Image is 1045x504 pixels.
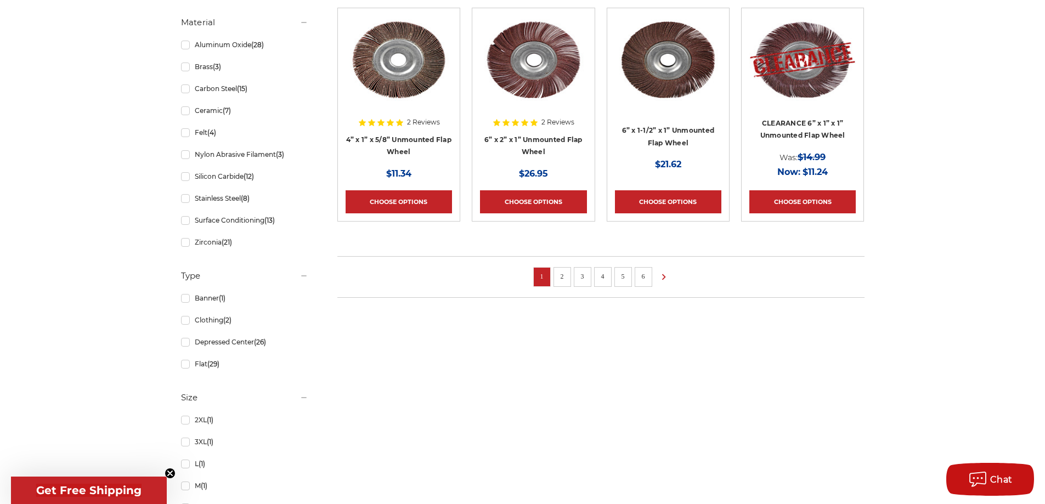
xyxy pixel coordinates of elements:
a: 3 [577,270,588,282]
a: Choose Options [346,190,452,213]
span: (8) [241,194,250,202]
a: Brass [181,57,308,76]
a: 5 [618,270,629,282]
a: Choose Options [615,190,721,213]
span: $26.95 [519,168,548,179]
a: L [181,454,308,473]
a: Surface Conditioning [181,211,308,230]
span: (1) [207,416,213,424]
a: Clothing [181,310,308,330]
span: (21) [222,238,232,246]
span: $21.62 [655,159,681,169]
a: 2XL [181,410,308,429]
a: 6" x 1.5" x 1" unmounted flap wheel [615,16,721,156]
a: Aluminum Oxide [181,35,308,54]
a: 4 [597,270,608,282]
a: Carbon Steel [181,79,308,98]
a: Nylon Abrasive Filament [181,145,308,164]
span: (1) [219,294,225,302]
span: (2) [223,316,231,324]
span: $11.34 [386,168,411,179]
h5: Material [181,16,308,29]
a: Choose Options [749,190,856,213]
a: Banner [181,288,308,308]
div: Get Free ShippingClose teaser [11,477,167,504]
a: Choose Options [480,190,586,213]
span: (3) [276,150,284,158]
a: Silicon Carbide [181,167,308,186]
div: Was: [749,150,856,165]
span: (28) [251,41,264,49]
span: $14.99 [798,152,826,162]
a: 1 [536,270,547,282]
h5: Type [181,269,308,282]
img: 6" x 1.5" x 1" unmounted flap wheel [615,16,721,104]
a: CLEARANCE 6” x 1” x 1” Unmounted Flap Wheel [749,16,856,156]
span: (1) [201,482,207,490]
a: Flat [181,354,308,373]
span: Chat [990,474,1013,485]
span: (4) [207,128,216,137]
button: Close teaser [165,468,176,479]
img: CLEARANCE 6” x 1” x 1” Unmounted Flap Wheel [749,16,856,104]
a: M [181,476,308,495]
a: Ceramic [181,101,308,120]
a: Zirconia [181,233,308,252]
a: Stainless Steel [181,189,308,208]
img: 6" x 2" x 1" unmounted flap wheel [480,16,586,104]
span: (3) [213,63,221,71]
button: Chat [946,463,1034,496]
span: (1) [207,438,213,446]
h5: Size [181,391,308,404]
span: Get Free Shipping [36,484,142,497]
a: 6" x 2" x 1" unmounted flap wheel [480,16,586,156]
a: Depressed Center [181,332,308,352]
a: 4" x 1" x 5/8" aluminum oxide unmounted flap wheel [346,16,452,156]
span: (15) [237,84,247,93]
span: Now: [777,167,800,177]
img: 4" x 1" x 5/8" aluminum oxide unmounted flap wheel [346,16,452,104]
span: (26) [254,338,266,346]
span: (12) [244,172,254,180]
span: (29) [207,360,219,368]
a: 3XL [181,432,308,451]
span: (7) [223,106,231,115]
a: 2 [557,270,568,282]
span: (13) [264,216,275,224]
span: $11.24 [803,167,828,177]
a: Felt [181,123,308,142]
span: (1) [199,460,205,468]
a: 6 [638,270,649,282]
